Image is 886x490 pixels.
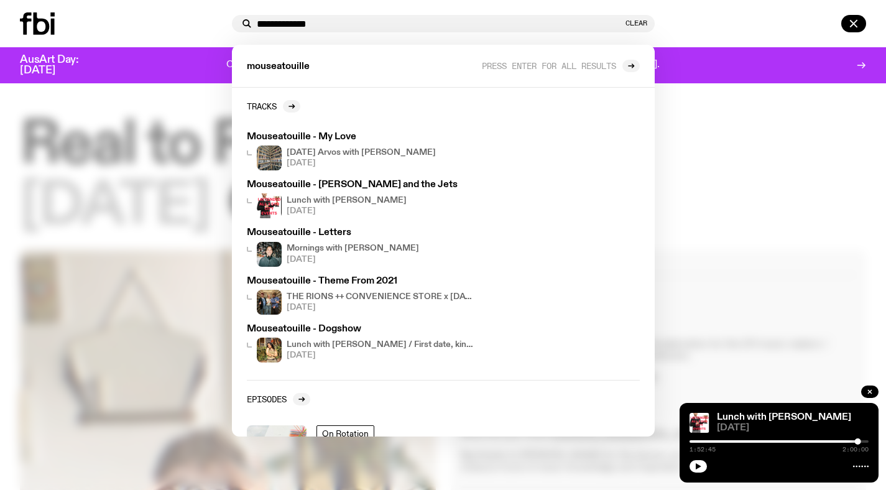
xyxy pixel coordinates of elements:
[482,60,640,72] a: Press enter for all results
[247,101,277,111] h2: Tracks
[257,146,282,170] img: A corner shot of the fbi music library
[247,325,476,334] h3: Mouseatouille - Dogshow
[247,132,476,142] h3: Mouseatouille - My Love
[242,127,481,175] a: Mouseatouille - My LoveA corner shot of the fbi music library[DATE] Arvos with [PERSON_NAME][DATE]
[287,351,476,359] span: [DATE]
[242,320,481,367] a: Mouseatouille - DogshowTanya is standing in front of plants and a brick fence on a sunny day. She...
[242,272,481,320] a: Mouseatouille - Theme From 2021THE RIONS ++ CONVENIENCE STORE x [DATE] Arvos[DATE]
[690,446,716,453] span: 1:52:45
[717,412,851,422] a: Lunch with [PERSON_NAME]
[20,55,99,76] h3: AusArt Day: [DATE]
[242,420,645,490] a: On RotationThe Playlist with [PERSON_NAME] and Raf / Mouseatouille AOTW[DATE]
[247,62,310,72] span: mouseatouille
[287,207,407,215] span: [DATE]
[625,20,647,27] button: Clear
[842,446,869,453] span: 2:00:00
[242,223,481,271] a: Mouseatouille - LettersRadio presenter Ben Hansen sits in front of a wall of photos and an fbi ra...
[287,159,436,167] span: [DATE]
[287,341,476,349] h4: Lunch with [PERSON_NAME] / First date, kinda nervous!!
[287,303,476,312] span: [DATE]
[717,423,869,433] span: [DATE]
[257,338,282,363] img: Tanya is standing in front of plants and a brick fence on a sunny day. She is looking to the left...
[242,175,481,223] a: Mouseatouille - [PERSON_NAME] and the JetsLunch with [PERSON_NAME][DATE]
[247,100,300,113] a: Tracks
[287,149,436,157] h4: [DATE] Arvos with [PERSON_NAME]
[226,60,660,71] p: One day. One community. One frequency worth fighting for. Donate to support [DOMAIN_NAME].
[247,180,476,190] h3: Mouseatouille - [PERSON_NAME] and the Jets
[287,244,419,252] h4: Mornings with [PERSON_NAME]
[247,393,310,405] a: Episodes
[257,242,282,267] img: Radio presenter Ben Hansen sits in front of a wall of photos and an fbi radio sign. Film photo. B...
[287,256,419,264] span: [DATE]
[482,61,616,70] span: Press enter for all results
[287,196,407,205] h4: Lunch with [PERSON_NAME]
[247,228,476,238] h3: Mouseatouille - Letters
[247,394,287,404] h2: Episodes
[287,293,476,301] h4: THE RIONS ++ CONVENIENCE STORE x [DATE] Arvos
[247,277,476,286] h3: Mouseatouille - Theme From 2021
